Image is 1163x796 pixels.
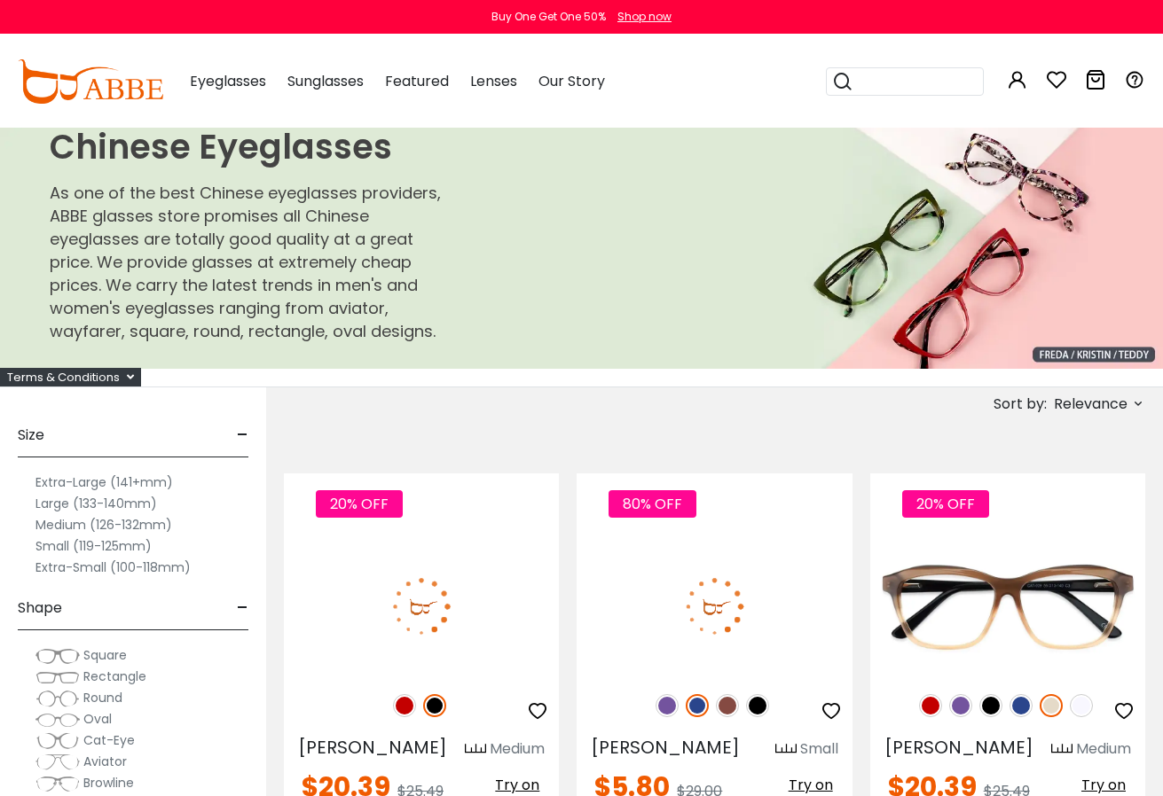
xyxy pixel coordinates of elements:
[35,668,80,686] img: Rectangle.png
[237,414,248,457] span: -
[237,587,248,629] span: -
[577,537,852,675] img: Blue Hannah - Acetate ,Universal Bridge Fit
[35,514,172,535] label: Medium (126-132mm)
[35,557,191,578] label: Extra-Small (100-118mm)
[1040,694,1063,717] img: Cream
[393,694,416,717] img: Red
[316,490,403,518] span: 20% OFF
[490,738,545,760] div: Medium
[870,537,1145,675] img: Cream Sonia - Acetate ,Eyeglasses
[495,775,539,795] span: Try on
[18,587,62,629] span: Shape
[538,71,605,91] span: Our Story
[979,694,1002,717] img: Black
[50,182,458,343] p: As one of the best Chinese eyeglasses providers, ABBE glasses store promises all Chinese eyeglass...
[470,71,517,91] span: Lenses
[35,535,152,557] label: Small (119-125mm)
[190,71,266,91] span: Eyeglasses
[83,689,122,706] span: Round
[18,414,44,457] span: Size
[1051,743,1073,756] img: size ruler
[1081,775,1126,795] span: Try on
[284,537,559,675] img: Black Nora - Acetate ,Universal Bridge Fit
[83,753,127,770] span: Aviator
[423,694,446,717] img: Black
[1010,694,1033,717] img: Blue
[287,71,364,91] span: Sunglasses
[789,775,833,795] span: Try on
[800,738,838,760] div: Small
[491,9,606,25] div: Buy One Get One 50%
[1076,738,1131,760] div: Medium
[83,710,112,728] span: Oval
[35,732,80,750] img: Cat-Eye.png
[35,493,157,514] label: Large (133-140mm)
[994,394,1047,414] span: Sort by:
[35,647,80,665] img: Square.png
[902,490,989,518] span: 20% OFF
[609,490,696,518] span: 80% OFF
[298,735,447,760] span: [PERSON_NAME]
[949,694,972,717] img: Purple
[35,690,80,707] img: Round.png
[50,127,458,168] h1: Chinese Eyeglasses
[919,694,942,717] img: Red
[83,774,134,792] span: Browline
[609,9,672,24] a: Shop now
[83,646,127,664] span: Square
[617,9,672,25] div: Shop now
[83,667,146,685] span: Rectangle
[35,775,80,792] img: Browline.png
[83,731,135,749] span: Cat-Eye
[465,743,486,756] img: size ruler
[591,735,740,760] span: [PERSON_NAME]
[656,694,679,717] img: Purple
[35,711,80,729] img: Oval.png
[884,735,1033,760] span: [PERSON_NAME]
[385,71,449,91] span: Featured
[1054,388,1128,420] span: Relevance
[1070,694,1093,717] img: Translucent
[775,743,797,756] img: size ruler
[35,472,173,493] label: Extra-Large (141+mm)
[18,59,163,104] img: abbeglasses.com
[686,694,709,717] img: Blue
[35,753,80,771] img: Aviator.png
[716,694,739,717] img: Brown
[746,694,769,717] img: Black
